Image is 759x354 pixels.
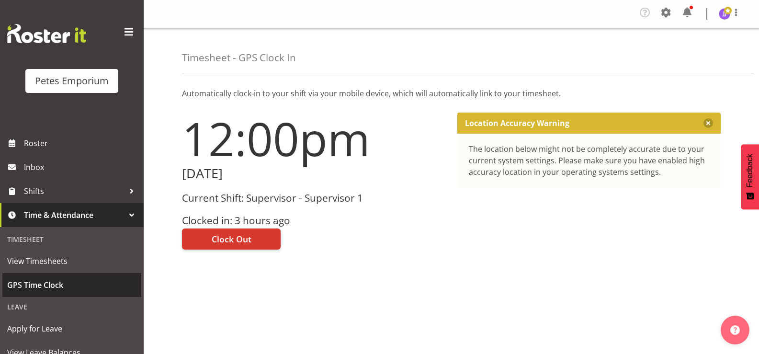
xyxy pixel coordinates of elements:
div: Timesheet [2,229,141,249]
a: View Timesheets [2,249,141,273]
h3: Current Shift: Supervisor - Supervisor 1 [182,193,446,204]
span: Time & Attendance [24,208,125,222]
h1: 12:00pm [182,113,446,164]
h2: [DATE] [182,166,446,181]
span: Feedback [746,154,754,187]
img: help-xxl-2.png [730,325,740,335]
span: GPS Time Clock [7,278,136,292]
span: Shifts [24,184,125,198]
p: Automatically clock-in to your shift via your mobile device, which will automatically link to you... [182,88,721,99]
span: Roster [24,136,139,150]
div: Petes Emporium [35,74,109,88]
button: Clock Out [182,228,281,250]
span: Clock Out [212,233,251,245]
h3: Clocked in: 3 hours ago [182,215,446,226]
img: Rosterit website logo [7,24,86,43]
h4: Timesheet - GPS Clock In [182,52,296,63]
div: Leave [2,297,141,317]
span: Apply for Leave [7,321,136,336]
span: Inbox [24,160,139,174]
button: Feedback - Show survey [741,144,759,209]
img: janelle-jonkers702.jpg [719,8,730,20]
div: The location below might not be completely accurate due to your current system settings. Please m... [469,143,710,178]
p: Location Accuracy Warning [465,118,569,128]
a: Apply for Leave [2,317,141,341]
a: GPS Time Clock [2,273,141,297]
span: View Timesheets [7,254,136,268]
button: Close message [703,118,713,128]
